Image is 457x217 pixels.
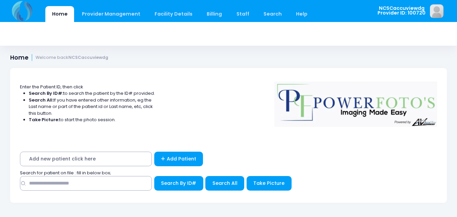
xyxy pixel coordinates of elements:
span: Add new patient click here [20,152,152,166]
button: Search All [205,176,244,191]
img: Logo [271,77,440,127]
li: to start the photo session. [29,116,155,123]
a: Help [290,6,314,22]
a: Add Patient [154,152,203,166]
button: Search By ID# [154,176,203,191]
li: If you have entered other information, eg the Last name or part of the patient id or Last name, e... [29,97,155,117]
strong: Take Picture: [29,116,59,123]
a: Billing [200,6,229,22]
button: Take Picture [247,176,292,191]
a: Facility Details [148,6,199,22]
a: Provider Management [75,6,147,22]
span: Search All [212,180,237,187]
a: Staff [230,6,256,22]
span: NCSCaccuviewdg Provider ID: 100720 [378,6,426,16]
strong: Search By ID#: [29,90,63,96]
span: Take Picture [253,180,284,187]
strong: Search All: [29,97,53,103]
small: Welcome back [36,55,108,60]
li: to search the patient by the ID# provided. [29,90,155,97]
span: Search By ID# [161,180,196,187]
a: Home [45,6,74,22]
span: Enter the Patient ID, then click [20,84,83,90]
span: Search for patient on file : fill in below box; [20,170,111,176]
strong: NCSCaccuviewdg [68,55,108,60]
a: Search [257,6,288,22]
h1: Home [10,54,108,61]
img: image [430,4,443,18]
